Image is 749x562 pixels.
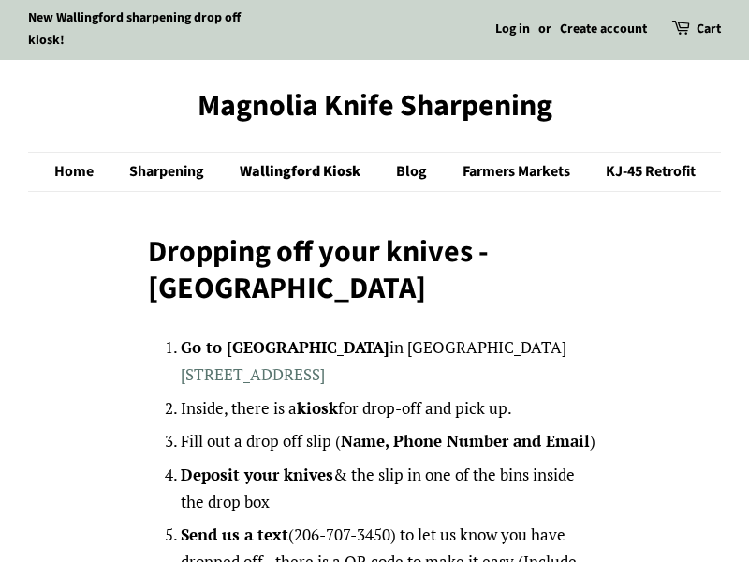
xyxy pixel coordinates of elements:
[115,153,223,191] a: Sharpening
[697,19,721,41] a: Cart
[181,336,389,358] strong: Go to [GEOGRAPHIC_DATA]
[181,395,600,422] li: Inside, there is a for drop-off and pick up.
[54,153,112,191] a: Home
[181,334,600,389] li: in [GEOGRAPHIC_DATA]
[538,19,551,41] li: or
[181,524,288,545] strong: Send us a text
[560,20,647,38] a: Create account
[341,430,590,451] strong: Name, Phone Number and Email
[181,428,600,455] li: Fill out a drop off slip ( )
[148,234,600,306] h1: Dropping off your knives - [GEOGRAPHIC_DATA]
[28,88,721,124] a: Magnolia Knife Sharpening
[448,153,589,191] a: Farmers Markets
[226,153,379,191] a: Wallingford Kiosk
[297,397,338,419] strong: kiosk
[181,363,325,385] a: [STREET_ADDRESS]
[495,20,530,38] a: Log in
[181,462,600,516] li: & the slip in one of the bins inside the drop box
[382,153,446,191] a: Blog
[592,153,696,191] a: KJ-45 Retrofit
[181,464,333,485] strong: Deposit your knives
[28,8,241,50] a: New Wallingford sharpening drop off kiosk!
